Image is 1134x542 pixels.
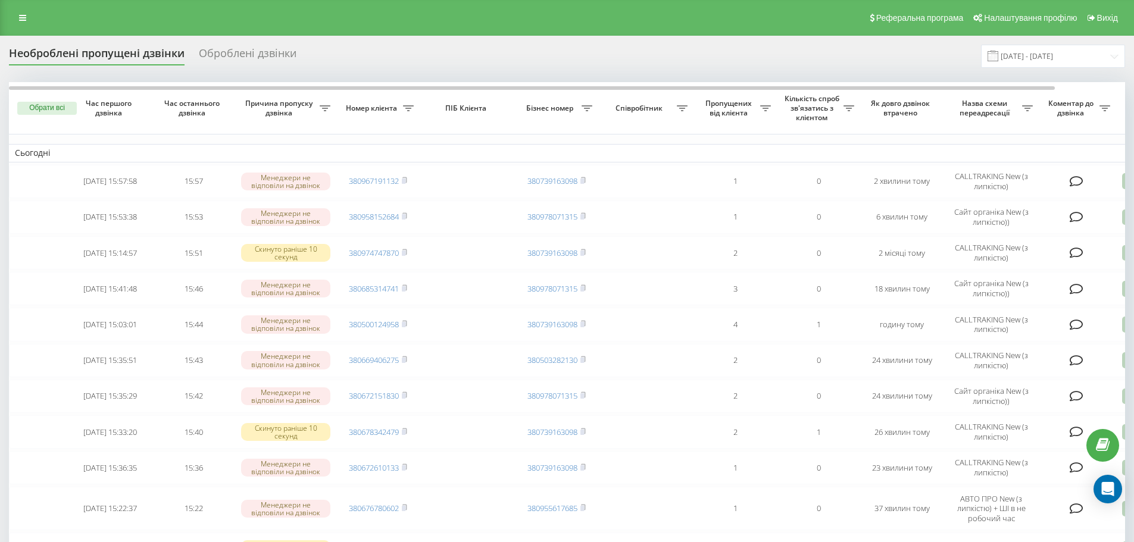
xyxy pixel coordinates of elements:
td: CALLTRAKING New (з липкістю) [944,308,1039,341]
a: 380503282130 [527,355,577,365]
td: 2 хвилини тому [860,165,944,198]
a: 380739163098 [527,176,577,186]
td: 18 хвилин тому [860,272,944,305]
td: [DATE] 15:41:48 [68,272,152,305]
div: Менеджери не відповіли на дзвінок [241,500,330,518]
div: Менеджери не відповіли на дзвінок [241,280,330,297]
td: CALLTRAKING New (з липкістю) [944,415,1039,449]
td: 15:53 [152,200,235,234]
span: Співробітник [604,104,677,113]
div: Менеджери не відповіли на дзвінок [241,459,330,477]
span: ПІБ Клієнта [430,104,505,113]
td: [DATE] 15:36:35 [68,451,152,484]
td: 0 [777,272,860,305]
td: 1 [693,487,777,530]
div: Оброблені дзвінки [199,47,296,65]
a: 380739163098 [527,462,577,473]
span: Вихід [1097,13,1118,23]
td: АВТО ПРО New (з липкістю) + ШІ в не робочий час [944,487,1039,530]
td: 0 [777,165,860,198]
a: 380978071315 [527,390,577,401]
span: Назва схеми переадресації [949,99,1022,117]
a: 380967191132 [349,176,399,186]
a: 380978071315 [527,211,577,222]
td: 15:43 [152,344,235,377]
td: CALLTRAKING New (з липкістю) [944,236,1039,270]
td: 2 [693,344,777,377]
td: 2 [693,415,777,449]
td: 15:46 [152,272,235,305]
span: Причина пропуску дзвінка [241,99,320,117]
td: 15:22 [152,487,235,530]
td: 0 [777,200,860,234]
td: CALLTRAKING New (з липкістю) [944,165,1039,198]
td: 15:44 [152,308,235,341]
td: 2 [693,380,777,413]
td: 1 [777,308,860,341]
td: 15:57 [152,165,235,198]
td: CALLTRAKING New (з липкістю) [944,451,1039,484]
td: 1 [693,451,777,484]
a: 380676780602 [349,503,399,513]
td: 4 [693,308,777,341]
td: 1 [693,200,777,234]
span: Коментар до дзвінка [1045,99,1099,117]
a: 380739163098 [527,319,577,330]
button: Обрати всі [17,102,77,115]
td: 3 [693,272,777,305]
td: [DATE] 15:57:58 [68,165,152,198]
td: 37 хвилин тому [860,487,944,530]
td: CALLTRAKING New (з липкістю) [944,344,1039,377]
a: 380678342479 [349,427,399,437]
a: 380739163098 [527,427,577,437]
a: 380672610133 [349,462,399,473]
span: Час останнього дзвінка [161,99,226,117]
td: 0 [777,451,860,484]
td: 0 [777,380,860,413]
td: Сайт органіка New (з липкістю)) [944,200,1039,234]
td: 1 [777,415,860,449]
div: Скинуто раніше 10 секунд [241,423,330,441]
div: Менеджери не відповіли на дзвінок [241,351,330,369]
a: 380672151830 [349,390,399,401]
span: Налаштування профілю [984,13,1077,23]
span: Номер клієнта [342,104,403,113]
a: 380955617685 [527,503,577,513]
a: 380739163098 [527,247,577,258]
td: [DATE] 15:03:01 [68,308,152,341]
td: 15:51 [152,236,235,270]
span: Бізнес номер [521,104,582,113]
div: Менеджери не відповіли на дзвінок [241,208,330,226]
td: Сайт органіка New (з липкістю)) [944,272,1039,305]
a: 380500124958 [349,319,399,330]
span: Як довго дзвінок втрачено [870,99,934,117]
td: [DATE] 15:14:57 [68,236,152,270]
td: годину тому [860,308,944,341]
td: 6 хвилин тому [860,200,944,234]
td: 23 хвилини тому [860,451,944,484]
div: Скинуто раніше 10 секунд [241,244,330,262]
td: 2 місяці тому [860,236,944,270]
span: Пропущених від клієнта [699,99,760,117]
td: 15:36 [152,451,235,484]
a: 380685314741 [349,283,399,294]
td: 0 [777,236,860,270]
td: [DATE] 15:35:51 [68,344,152,377]
td: 0 [777,487,860,530]
td: 2 [693,236,777,270]
td: 1 [693,165,777,198]
div: Необроблені пропущені дзвінки [9,47,185,65]
td: 15:42 [152,380,235,413]
td: [DATE] 15:53:38 [68,200,152,234]
td: 24 хвилини тому [860,380,944,413]
a: 380978071315 [527,283,577,294]
td: [DATE] 15:33:20 [68,415,152,449]
a: 380974747870 [349,247,399,258]
div: Open Intercom Messenger [1094,475,1122,503]
td: 26 хвилин тому [860,415,944,449]
td: [DATE] 15:35:29 [68,380,152,413]
td: Сайт органіка New (з липкістю)) [944,380,1039,413]
div: Менеджери не відповіли на дзвінок [241,315,330,333]
span: Кількість спроб зв'язатись з клієнтом [783,94,844,122]
div: Менеджери не відповіли на дзвінок [241,173,330,190]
